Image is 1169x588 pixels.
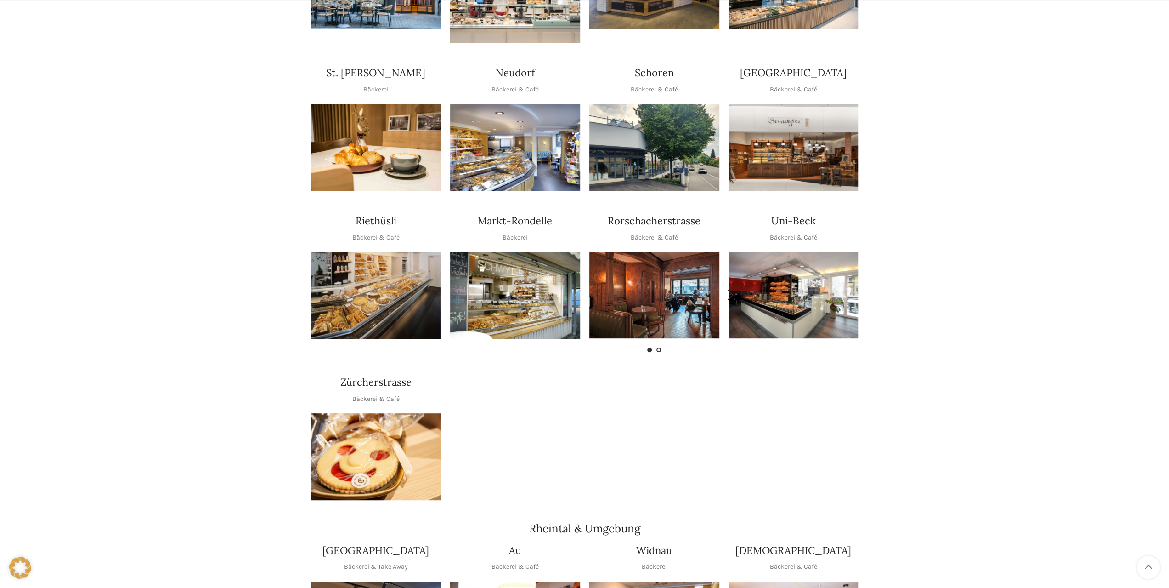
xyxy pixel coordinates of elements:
div: 1 / 1 [311,413,441,500]
p: Bäckerei & Café [770,562,817,572]
p: Bäckerei [642,562,667,572]
p: Bäckerei & Café [352,394,400,404]
p: Bäckerei & Café [770,233,817,243]
p: Bäckerei [503,233,528,243]
img: Neudorf_1 [450,104,580,191]
h4: Au [509,543,521,558]
h2: Rheintal & Umgebung [311,523,858,534]
div: 1 / 1 [450,104,580,191]
div: Next slide [719,284,742,307]
div: 1 / 1 [450,252,580,339]
p: Bäckerei & Café [491,562,539,572]
h4: Schoren [635,66,674,80]
h4: Uni-Beck [771,214,816,228]
div: 1 / 2 [589,252,719,338]
li: Go to slide 1 [647,348,652,352]
h4: Zürcherstrasse [340,375,412,389]
h4: Neudorf [496,66,535,80]
p: Bäckerei & Café [770,85,817,95]
h4: St. [PERSON_NAME] [326,66,425,80]
div: Previous slide [566,284,589,307]
img: schwyter-38 [311,413,441,500]
img: Schwyter-1800x900 [729,104,858,191]
h4: Widnau [636,543,672,558]
img: 0842cc03-b884-43c1-a0c9-0889ef9087d6 copy [589,104,719,191]
h4: Rorschacherstrasse [608,214,700,228]
h4: [GEOGRAPHIC_DATA] [322,543,429,558]
p: Bäckerei & Café [352,233,400,243]
div: 1 / 1 [729,104,858,191]
div: 1 / 1 [311,252,441,339]
div: 1 / 1 [729,252,858,338]
div: 1 / 1 [311,104,441,191]
h4: [DEMOGRAPHIC_DATA] [735,543,851,558]
p: Bäckerei & Take Away [344,562,408,572]
img: Riethüsli-2 [311,252,441,339]
p: Bäckerei [363,85,389,95]
h4: [GEOGRAPHIC_DATA] [740,66,847,80]
img: schwyter-23 [311,104,441,191]
img: rechts_09-1 [729,252,858,338]
img: Rondelle_1 [450,252,580,339]
h4: Markt-Rondelle [478,214,552,228]
img: Rorschacherstrasse [589,252,719,338]
a: Scroll to top button [1137,556,1160,579]
p: Bäckerei & Café [491,85,539,95]
li: Go to slide 2 [656,348,661,352]
p: Bäckerei & Café [631,233,678,243]
h4: Riethüsli [356,214,396,228]
div: 1 / 1 [589,104,719,191]
p: Bäckerei & Café [631,85,678,95]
